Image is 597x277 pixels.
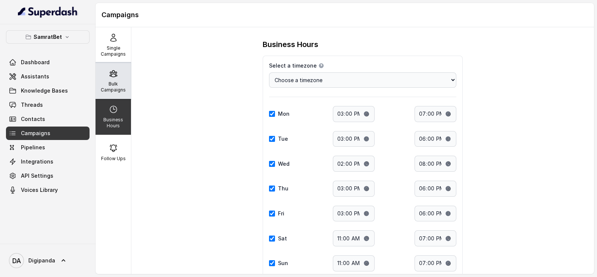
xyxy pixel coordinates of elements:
[278,210,284,217] label: Fri
[278,110,290,118] label: Mon
[99,45,128,57] p: Single Campaigns
[6,84,90,97] a: Knowledge Bases
[99,81,128,93] p: Bulk Campaigns
[278,259,288,267] label: Sun
[6,30,90,44] button: SamratBet
[318,63,324,69] button: Select a timezone
[21,144,45,151] span: Pipelines
[6,56,90,69] a: Dashboard
[269,62,317,69] span: Select a timezone
[21,73,49,80] span: Assistants
[6,183,90,197] a: Voices Library
[6,141,90,154] a: Pipelines
[21,87,68,94] span: Knowledge Bases
[12,257,21,265] text: DA
[6,169,90,183] a: API Settings
[21,158,53,165] span: Integrations
[278,160,290,168] label: Wed
[278,235,287,242] label: Sat
[263,39,318,50] h3: Business Hours
[21,115,45,123] span: Contacts
[101,9,588,21] h1: Campaigns
[6,250,90,271] a: Digipanda
[101,156,126,162] p: Follow Ups
[6,155,90,168] a: Integrations
[21,101,43,109] span: Threads
[6,70,90,83] a: Assistants
[99,117,128,129] p: Business Hours
[21,130,50,137] span: Campaigns
[6,127,90,140] a: Campaigns
[6,112,90,126] a: Contacts
[21,186,58,194] span: Voices Library
[28,257,55,264] span: Digipanda
[6,98,90,112] a: Threads
[21,59,50,66] span: Dashboard
[278,135,288,143] label: Tue
[278,185,288,192] label: Thu
[18,6,78,18] img: light.svg
[21,172,53,180] span: API Settings
[34,32,62,41] p: SamratBet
